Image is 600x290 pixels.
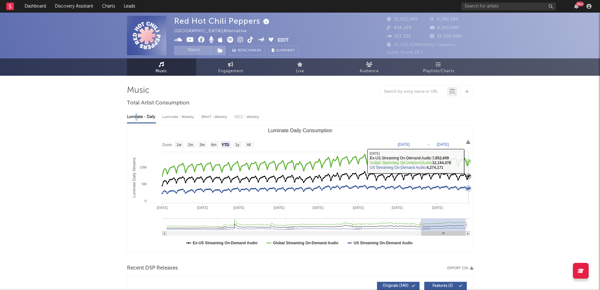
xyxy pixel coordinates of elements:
input: Search by song name or URL [381,89,447,94]
a: Audience [335,58,404,76]
span: Benchmark [238,47,262,55]
div: [GEOGRAPHIC_DATA] | Alternative [174,27,254,35]
text: 1w [176,143,181,147]
text: [DATE] [398,142,410,147]
span: Summary [276,49,295,52]
text: 1y [235,143,239,147]
span: 22,921,060 [387,17,418,21]
button: Originals(340) [377,282,420,290]
div: Luminate - Weekly [162,112,195,122]
a: Music [127,58,196,76]
span: Live [296,68,304,75]
text: 10M [140,165,146,169]
span: Features ( 2 ) [428,284,457,288]
span: 859,200 [387,26,412,30]
span: 6,282,349 [430,17,459,21]
text: 1m [188,143,193,147]
text: → [426,142,430,147]
a: Engagement [196,58,266,76]
button: Track [174,46,214,55]
span: 207,333 [387,34,411,38]
text: Luminate Daily Consumption [268,128,332,133]
text: Luminate Daily Streams [132,157,136,198]
div: OCC - Weekly [235,112,260,122]
text: 0 [144,199,146,203]
a: Live [266,58,335,76]
text: [DATE] [157,206,168,210]
text: 6m [211,143,216,147]
text: [DATE] [437,142,449,147]
text: [DATE] [197,206,208,210]
text: 3m [199,143,205,147]
input: Search for artists [461,3,556,10]
button: Edit [277,37,289,44]
text: [DATE] [391,206,403,210]
svg: Luminate Daily Consumption [127,125,473,252]
text: [DATE] [312,206,323,210]
text: Global Streaming On-Demand Audio [273,241,338,245]
text: All [246,143,250,147]
div: 99 + [576,2,584,6]
text: Ex-US Streaming On-Demand Audio [193,241,258,245]
text: [DATE] [273,206,284,210]
div: Luminate - Daily [127,112,156,122]
text: [DATE] [432,206,443,210]
button: Features(2) [424,282,467,290]
text: [DATE] [353,206,364,210]
a: Benchmark [229,46,265,55]
a: Playlists/Charts [404,58,473,76]
span: Audience [360,68,379,75]
text: [DATE] [233,206,244,210]
span: Recent DSP Releases [127,264,178,272]
span: Jump Score: 38.1 [387,50,423,55]
span: Engagement [218,68,243,75]
button: 99+ [574,4,579,9]
span: Total Artist Consumption [127,99,189,107]
text: Zoom [162,143,172,147]
text: 5M [141,182,146,186]
text: US Streaming On-Demand Audio [354,241,413,245]
button: Summary [268,46,298,55]
span: 25,000,000 [430,34,462,38]
button: Export CSV [447,266,473,270]
div: BMAT - Weekly [202,112,228,122]
text: YTD [221,143,229,147]
span: Playlists/Charts [423,68,454,75]
span: Music [156,68,167,75]
div: Red Hot Chili Peppers [174,16,271,26]
span: 41,719,024 Monthly Listeners [387,43,456,47]
span: 8,350,000 [430,26,459,30]
span: Originals ( 340 ) [381,284,410,288]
